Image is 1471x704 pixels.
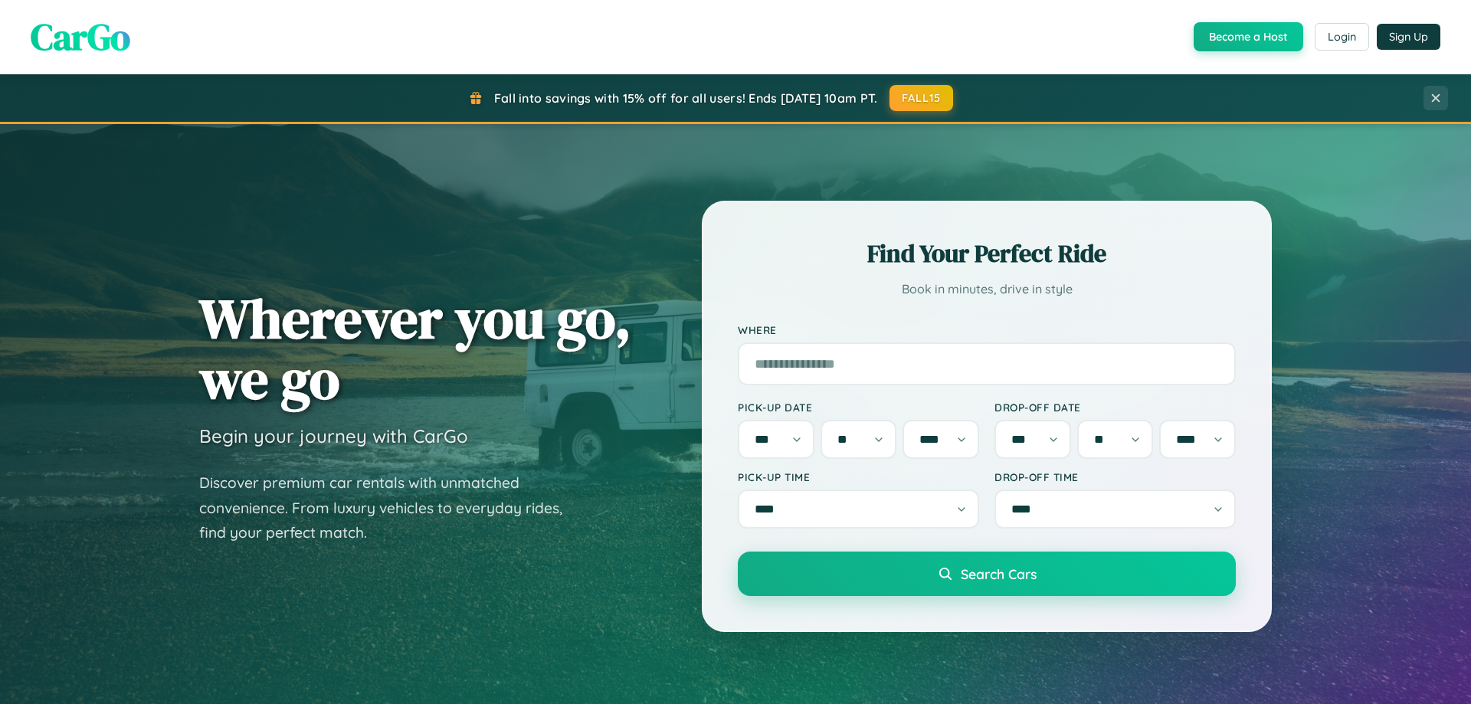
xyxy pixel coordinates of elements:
label: Where [738,323,1236,336]
h1: Wherever you go, we go [199,288,631,409]
button: Search Cars [738,552,1236,596]
button: Become a Host [1194,22,1303,51]
span: Search Cars [961,565,1037,582]
button: FALL15 [889,85,954,111]
h2: Find Your Perfect Ride [738,237,1236,270]
span: Fall into savings with 15% off for all users! Ends [DATE] 10am PT. [494,90,878,106]
p: Book in minutes, drive in style [738,278,1236,300]
label: Drop-off Date [994,401,1236,414]
label: Pick-up Time [738,470,979,483]
span: CarGo [31,11,130,62]
label: Pick-up Date [738,401,979,414]
label: Drop-off Time [994,470,1236,483]
h3: Begin your journey with CarGo [199,424,468,447]
p: Discover premium car rentals with unmatched convenience. From luxury vehicles to everyday rides, ... [199,470,582,545]
button: Login [1315,23,1369,51]
button: Sign Up [1377,24,1440,50]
